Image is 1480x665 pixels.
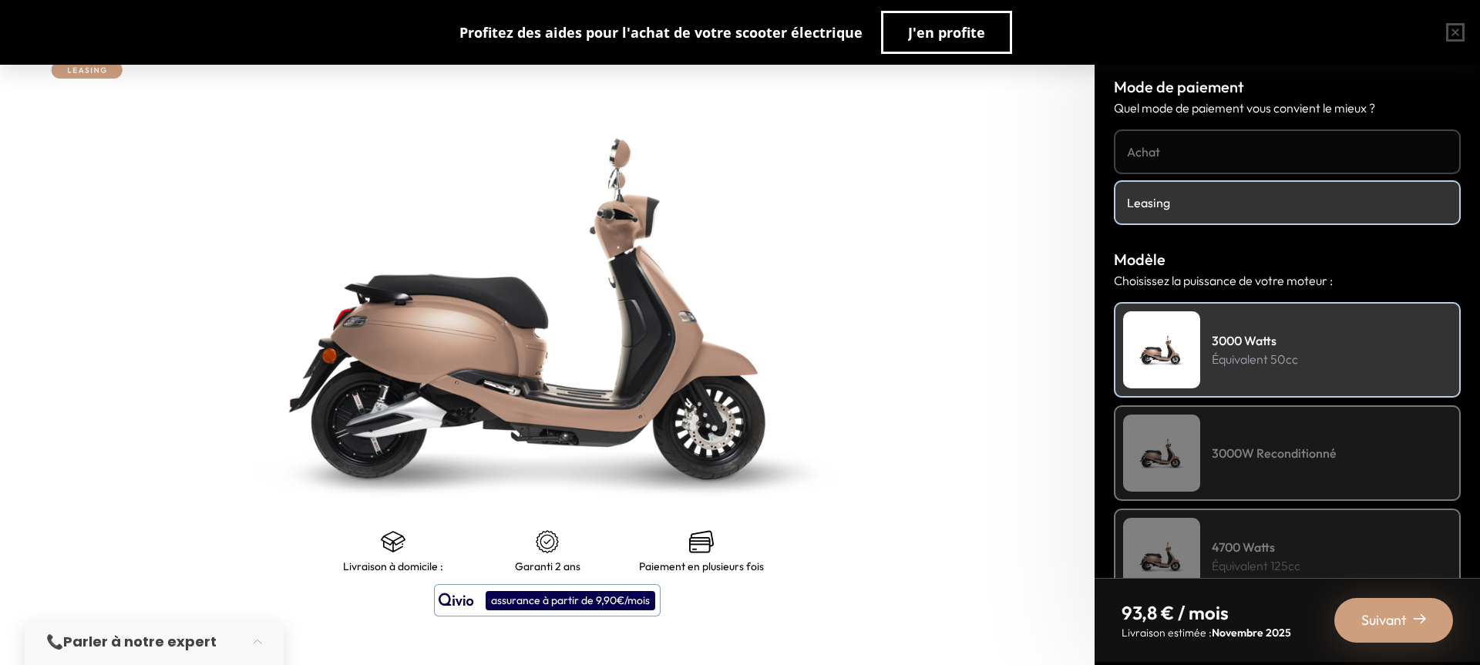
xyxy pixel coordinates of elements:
[1212,626,1291,640] span: Novembre 2025
[1212,538,1300,556] h4: 4700 Watts
[1127,193,1448,212] h4: Leasing
[1114,248,1461,271] h3: Modèle
[689,529,714,554] img: credit-cards.png
[1127,143,1448,161] h4: Achat
[434,584,661,616] button: assurance à partir de 9,90€/mois
[1122,625,1291,640] p: Livraison estimée :
[439,591,474,610] img: logo qivio
[1122,600,1291,625] p: 93,8 € / mois
[1114,129,1461,174] a: Achat
[1361,610,1407,631] span: Suivant
[1114,76,1461,99] h3: Mode de paiement
[1114,271,1461,290] p: Choisissez la puissance de votre moteur :
[1123,415,1200,492] img: Scooter Leasing
[1212,331,1298,350] h4: 3000 Watts
[1123,311,1200,388] img: Scooter Leasing
[1212,556,1300,575] p: Équivalent 125cc
[1114,99,1461,117] p: Quel mode de paiement vous convient le mieux ?
[343,560,443,573] p: Livraison à domicile :
[381,529,405,554] img: shipping.png
[1212,350,1298,368] p: Équivalent 50cc
[1414,613,1426,625] img: right-arrow-2.png
[1123,518,1200,595] img: Scooter Leasing
[1212,444,1337,462] h4: 3000W Reconditionné
[639,560,764,573] p: Paiement en plusieurs fois
[535,529,560,554] img: certificat-de-garantie.png
[515,560,580,573] p: Garanti 2 ans
[486,591,655,610] div: assurance à partir de 9,90€/mois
